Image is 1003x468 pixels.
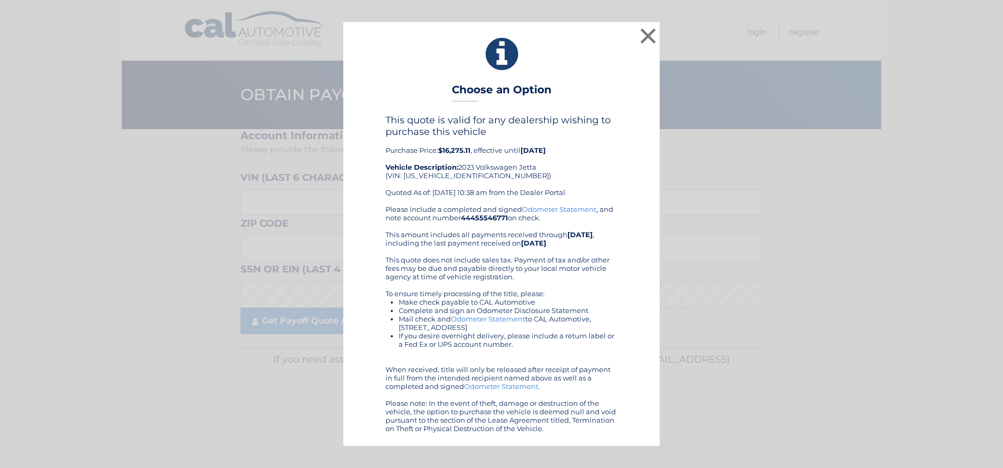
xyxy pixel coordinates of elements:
[385,205,618,433] div: Please include a completed and signed , and note account number on check. This amount includes al...
[638,25,659,46] button: ×
[438,146,470,154] b: $16,275.11
[452,83,552,102] h3: Choose an Option
[461,213,508,222] b: 44455546771
[451,315,525,323] a: Odometer Statement
[399,315,618,331] li: Mail check and to CAL Automotive, [STREET_ADDRESS]
[385,163,458,171] strong: Vehicle Description:
[464,382,538,391] a: Odometer Statement
[522,205,596,213] a: Odometer Statement
[521,239,546,247] b: [DATE]
[567,230,593,239] b: [DATE]
[520,146,546,154] b: [DATE]
[385,114,618,205] div: Purchase Price: , effective until 2023 Volkswagen Jetta (VIN: [US_VEHICLE_IDENTIFICATION_NUMBER])...
[399,298,618,306] li: Make check payable to CAL Automotive
[399,306,618,315] li: Complete and sign an Odometer Disclosure Statement
[399,331,618,348] li: If you desire overnight delivery, please include a return label or a Fed Ex or UPS account number.
[385,114,618,138] h4: This quote is valid for any dealership wishing to purchase this vehicle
